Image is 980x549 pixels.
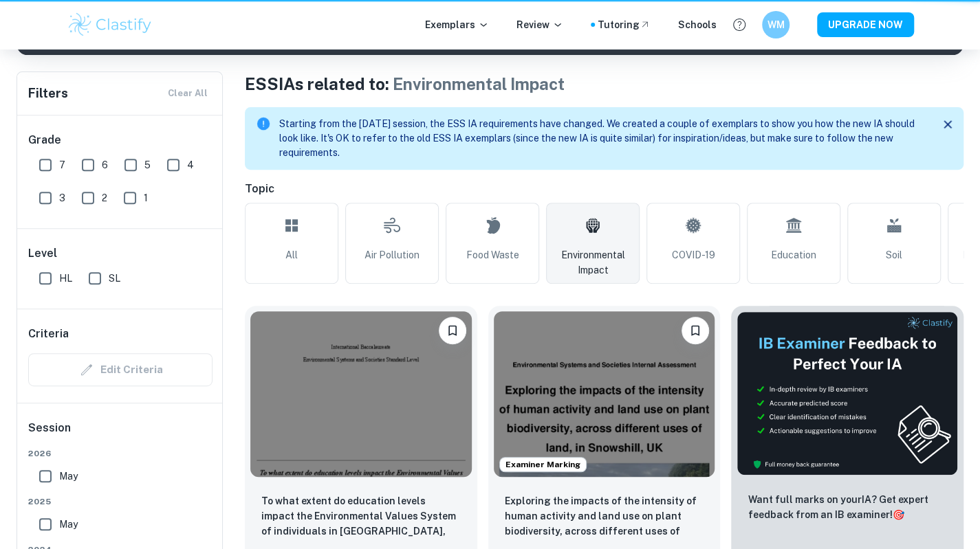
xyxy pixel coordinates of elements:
button: WM [762,11,790,38]
span: 3 [59,190,65,205]
span: Examiner Marking [500,458,586,471]
p: Review [516,17,563,32]
h6: Criteria [28,326,69,342]
a: Tutoring [598,17,651,32]
img: ESS IA example thumbnail: Exploring the impacts of the intensity o [494,311,715,477]
span: 7 [59,157,65,172]
h6: Topic [245,181,963,197]
span: 2026 [28,447,213,460]
img: Thumbnail [737,311,958,475]
p: Exemplars [425,17,489,32]
span: 6 [102,157,108,172]
span: 5 [144,157,151,172]
span: Education [771,247,816,262]
h6: Grade [28,132,213,148]
p: To what extent do education levels impact the Environmental Values System of individuals in Belo ... [261,493,461,540]
button: Bookmark [439,317,466,344]
img: Clastify logo [67,11,154,38]
span: SL [109,271,120,286]
img: ESS IA example thumbnail: To what extent do education levels impac [250,311,472,477]
span: 2 [102,190,107,205]
button: UPGRADE NOW [817,12,914,37]
span: 2025 [28,495,213,508]
a: Schools [678,17,717,32]
span: HL [59,271,72,286]
p: Exploring the impacts of the intensity of human activity and land use on plant biodiversity, acro... [505,493,704,540]
p: Starting from the [DATE] session, the ESS IA requirements have changed. We created a couple of ex... [279,117,926,160]
h6: Session [28,420,213,447]
span: 1 [144,190,148,205]
span: Food Waste [466,247,519,262]
span: COVID-19 [672,247,715,262]
span: Soil [886,247,902,262]
button: Close [937,114,958,135]
span: May [59,469,78,484]
h6: Level [28,245,213,262]
span: May [59,517,78,532]
p: Want full marks on your IA ? Get expert feedback from an IB examiner! [748,492,947,522]
button: Help and Feedback [728,13,751,36]
button: Bookmark [682,317,709,344]
span: Environmental Impact [552,247,633,278]
h6: Filters [28,84,68,103]
span: Environmental Impact [393,74,565,93]
h6: WM [767,17,783,32]
h1: ESS IAs related to: [245,71,963,96]
span: Air Pollution [364,247,420,262]
span: 4 [187,157,194,172]
span: 🎯 [892,509,904,520]
span: All [285,247,298,262]
div: Criteria filters are unavailable when searching by topic [28,353,213,386]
